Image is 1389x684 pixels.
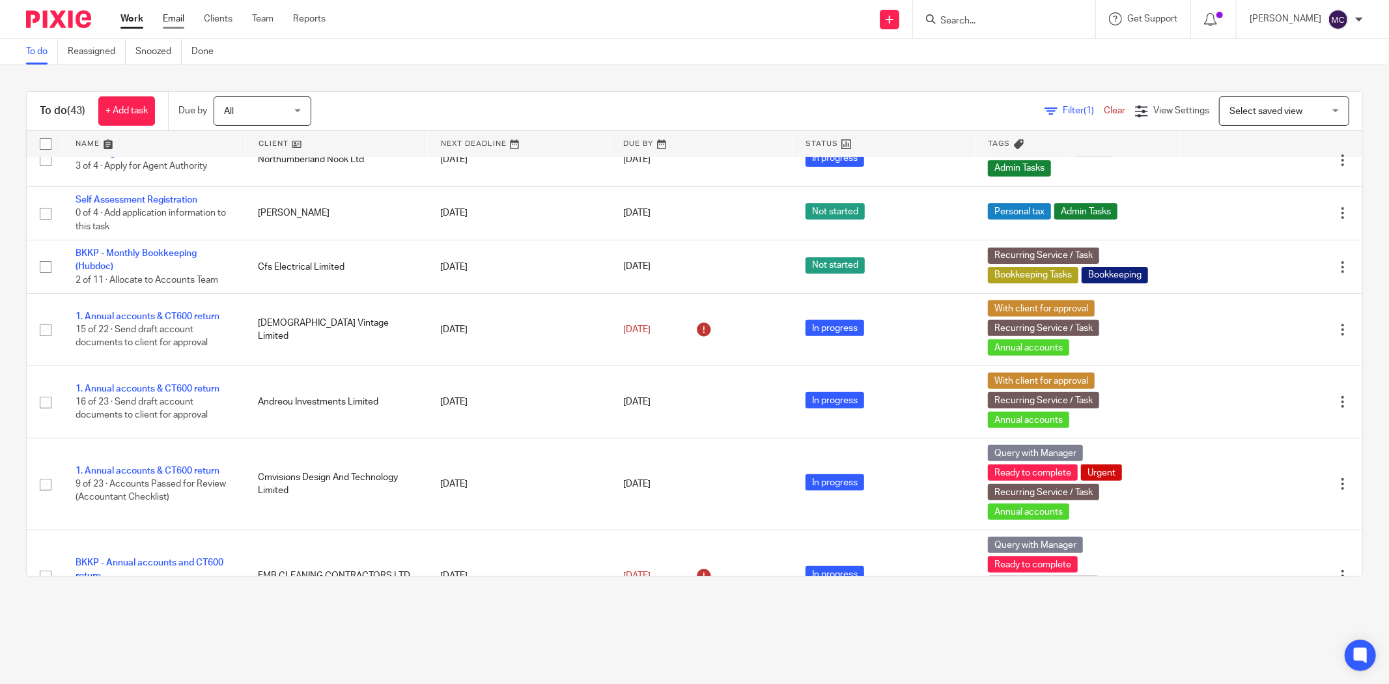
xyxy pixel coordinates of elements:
img: svg%3E [1328,9,1349,30]
span: Bookkeeping [1082,267,1148,283]
a: Self Assessment Registration [76,195,197,205]
span: With client for approval [988,300,1095,317]
span: Admin Tasks [988,160,1051,177]
span: Ready to complete [988,464,1078,481]
a: 1. Annual accounts & CT600 return [76,312,219,321]
span: Query with Manager [988,445,1083,461]
span: 0 of 4 · Add application information to this task [76,208,226,231]
span: (1) [1084,106,1094,115]
a: To do [26,39,58,64]
span: In progress [806,566,864,582]
a: Team [252,12,274,25]
span: 2 of 11 · Allocate to Accounts Team [76,276,218,285]
span: In progress [806,474,864,491]
td: [DATE] [427,294,610,366]
span: In progress [806,150,864,167]
h1: To do [40,104,85,118]
span: With client for approval [988,373,1095,389]
span: Annual accounts [988,339,1069,356]
a: Clients [204,12,232,25]
a: Reports [293,12,326,25]
span: Query with Manager [988,537,1083,553]
a: Email [163,12,184,25]
span: Select saved view [1229,107,1302,116]
span: [DATE] [623,325,651,334]
a: BKKP - Monthly Bookkeeping (Hubdoc) [76,249,197,271]
span: In progress [806,392,864,408]
span: Recurring Service / Task [988,248,1099,264]
a: 1. Annual accounts & CT600 return [76,466,219,476]
span: Urgent [1081,464,1122,481]
a: 1. Annual accounts & CT600 return [76,384,219,393]
span: In progress [806,320,864,336]
span: Annual accounts [988,412,1069,428]
span: Recurring Service / Task [988,484,1099,500]
a: Reassigned [68,39,126,64]
span: [DATE] [623,156,651,165]
a: Work [120,12,143,25]
span: (43) [67,106,85,116]
span: [DATE] [623,571,651,580]
span: 9 of 23 · Accounts Passed for Review (Accountant Checklist) [76,479,226,502]
span: Recurring Service / Task [988,392,1099,408]
input: Search [939,16,1056,27]
a: BKKP - Annual accounts and CT600 return [76,558,223,580]
span: Personal tax [988,203,1051,220]
td: [PERSON_NAME] [245,186,427,240]
span: Bookkeeping Tasks [988,267,1078,283]
span: Filter [1063,106,1104,115]
span: Get Support [1127,14,1177,23]
span: Tags [989,140,1011,147]
span: [DATE] [623,397,651,406]
td: [DATE] [427,438,610,530]
span: 3 of 4 · Apply for Agent Authority [76,162,207,171]
a: Clear [1104,106,1125,115]
td: Northumberland Nook Ltd [245,134,427,186]
span: Recurring Service / Task [988,320,1099,336]
p: [PERSON_NAME] [1250,12,1321,25]
td: Cfs Electrical Limited [245,240,427,294]
td: [DATE] [427,134,610,186]
span: Not started [806,257,865,274]
span: 16 of 23 · Send draft account documents to client for approval [76,397,208,420]
p: Due by [178,104,207,117]
td: [DATE] [427,186,610,240]
span: Ready to complete [988,556,1078,573]
span: Admin Tasks [1054,203,1117,220]
td: [DATE] [427,366,610,438]
a: Done [191,39,223,64]
td: [DATE] [427,240,610,294]
td: Andreou Investments Limited [245,366,427,438]
a: Snoozed [135,39,182,64]
span: All [224,107,234,116]
td: [DATE] [427,530,610,622]
span: Not started [806,203,865,220]
span: [DATE] [623,479,651,489]
td: [DEMOGRAPHIC_DATA] Vintage Limited [245,294,427,366]
img: Pixie [26,10,91,28]
span: 15 of 22 · Send draft account documents to client for approval [76,325,208,348]
span: Annual accounts [988,504,1069,520]
span: [DATE] [623,208,651,218]
td: Cmvisions Design And Technology Limited [245,438,427,530]
a: + Add task [98,96,155,126]
td: FMB CLEANING CONTRACTORS LTD [245,530,427,622]
span: [DATE] [623,263,651,272]
span: View Settings [1153,106,1209,115]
